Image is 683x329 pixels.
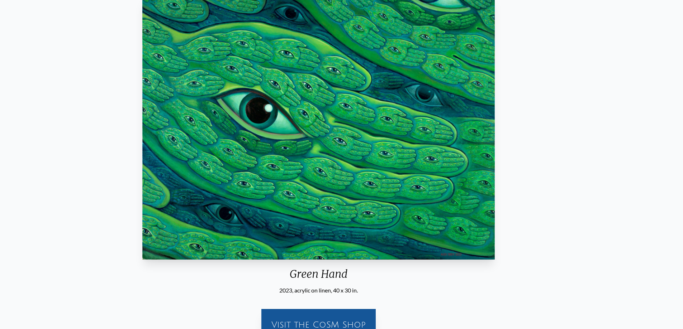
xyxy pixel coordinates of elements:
[139,286,498,295] div: 2023, acrylic on linen, 40 x 30 in.
[139,267,498,286] div: Green Hand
